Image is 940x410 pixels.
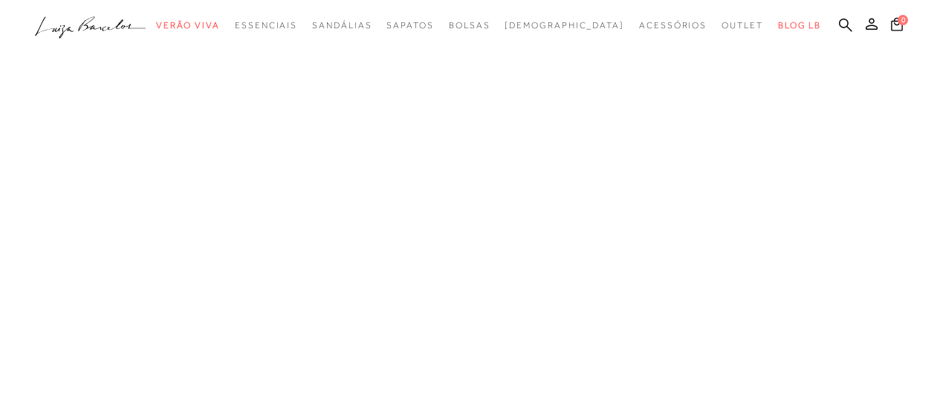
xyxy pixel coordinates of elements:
a: categoryNavScreenReaderText [156,12,220,39]
a: categoryNavScreenReaderText [722,12,763,39]
span: BLOG LB [778,20,821,31]
span: Sapatos [386,20,433,31]
button: 0 [886,16,907,36]
span: Essenciais [235,20,297,31]
span: Sandálias [312,20,372,31]
span: 0 [898,15,908,25]
a: categoryNavScreenReaderText [639,12,707,39]
a: noSubCategoriesText [505,12,624,39]
span: Outlet [722,20,763,31]
a: categoryNavScreenReaderText [449,12,490,39]
span: [DEMOGRAPHIC_DATA] [505,20,624,31]
span: Acessórios [639,20,707,31]
span: Bolsas [449,20,490,31]
a: categoryNavScreenReaderText [386,12,433,39]
a: categoryNavScreenReaderText [312,12,372,39]
a: categoryNavScreenReaderText [235,12,297,39]
span: Verão Viva [156,20,220,31]
a: BLOG LB [778,12,821,39]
